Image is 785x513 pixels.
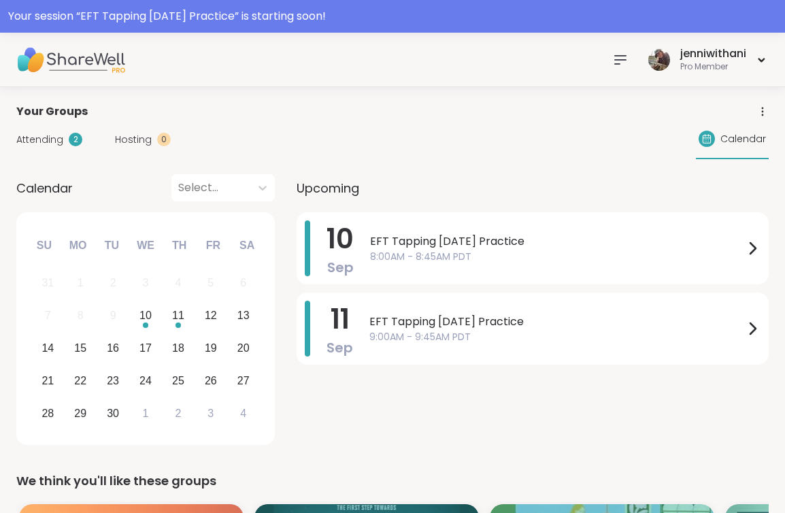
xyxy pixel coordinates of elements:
[16,133,63,147] span: Attending
[229,301,258,331] div: Choose Saturday, September 13th, 2025
[232,231,262,261] div: Sa
[229,366,258,395] div: Choose Saturday, September 27th, 2025
[327,258,354,277] span: Sep
[172,306,184,325] div: 11
[41,404,54,423] div: 28
[164,366,193,395] div: Choose Thursday, September 25th, 2025
[164,334,193,363] div: Choose Thursday, September 18th, 2025
[207,404,214,423] div: 3
[172,371,184,390] div: 25
[41,371,54,390] div: 21
[237,339,250,357] div: 20
[63,231,93,261] div: Mo
[41,339,54,357] div: 14
[99,399,128,428] div: Choose Tuesday, September 30th, 2025
[99,366,128,395] div: Choose Tuesday, September 23rd, 2025
[165,231,195,261] div: Th
[205,306,217,325] div: 12
[648,49,670,71] img: jenniwithani
[16,179,73,197] span: Calendar
[131,399,161,428] div: Choose Wednesday, October 1st, 2025
[16,103,88,120] span: Your Groups
[107,339,119,357] div: 16
[164,399,193,428] div: Choose Thursday, October 2nd, 2025
[143,274,149,292] div: 3
[196,366,225,395] div: Choose Friday, September 26th, 2025
[99,334,128,363] div: Choose Tuesday, September 16th, 2025
[33,269,63,298] div: Not available Sunday, August 31st, 2025
[207,274,214,292] div: 5
[45,306,51,325] div: 7
[157,133,171,146] div: 0
[8,8,777,24] div: Your session “ EFT Tapping [DATE] Practice ” is starting soon!
[29,231,59,261] div: Su
[370,250,744,264] span: 8:00AM - 8:45AM PDT
[331,300,350,338] span: 11
[229,399,258,428] div: Choose Saturday, October 4th, 2025
[143,404,149,423] div: 1
[680,61,746,73] div: Pro Member
[66,301,95,331] div: Not available Monday, September 8th, 2025
[240,404,246,423] div: 4
[297,179,359,197] span: Upcoming
[229,269,258,298] div: Not available Saturday, September 6th, 2025
[66,366,95,395] div: Choose Monday, September 22nd, 2025
[110,306,116,325] div: 9
[69,133,82,146] div: 2
[99,301,128,331] div: Not available Tuesday, September 9th, 2025
[107,371,119,390] div: 23
[680,46,746,61] div: jenniwithani
[131,301,161,331] div: Choose Wednesday, September 10th, 2025
[74,404,86,423] div: 29
[164,269,193,298] div: Not available Thursday, September 4th, 2025
[196,399,225,428] div: Choose Friday, October 3rd, 2025
[196,269,225,298] div: Not available Friday, September 5th, 2025
[369,314,744,330] span: EFT Tapping [DATE] Practice
[33,301,63,331] div: Not available Sunday, September 7th, 2025
[229,334,258,363] div: Choose Saturday, September 20th, 2025
[78,274,84,292] div: 1
[74,339,86,357] div: 15
[198,231,228,261] div: Fr
[66,269,95,298] div: Not available Monday, September 1st, 2025
[110,274,116,292] div: 2
[99,269,128,298] div: Not available Tuesday, September 2nd, 2025
[131,269,161,298] div: Not available Wednesday, September 3rd, 2025
[33,366,63,395] div: Choose Sunday, September 21st, 2025
[16,471,769,491] div: We think you'll like these groups
[66,334,95,363] div: Choose Monday, September 15th, 2025
[41,274,54,292] div: 31
[115,133,152,147] span: Hosting
[237,306,250,325] div: 13
[139,371,152,390] div: 24
[74,371,86,390] div: 22
[139,306,152,325] div: 10
[131,334,161,363] div: Choose Wednesday, September 17th, 2025
[66,399,95,428] div: Choose Monday, September 29th, 2025
[369,330,744,344] span: 9:00AM - 9:45AM PDT
[205,371,217,390] div: 26
[370,233,744,250] span: EFT Tapping [DATE] Practice
[205,339,217,357] div: 19
[237,371,250,390] div: 27
[131,231,161,261] div: We
[33,334,63,363] div: Choose Sunday, September 14th, 2025
[172,339,184,357] div: 18
[327,338,353,357] span: Sep
[139,339,152,357] div: 17
[78,306,84,325] div: 8
[31,267,259,429] div: month 2025-09
[175,404,181,423] div: 2
[164,301,193,331] div: Choose Thursday, September 11th, 2025
[175,274,181,292] div: 4
[196,334,225,363] div: Choose Friday, September 19th, 2025
[97,231,127,261] div: Tu
[327,220,354,258] span: 10
[107,404,119,423] div: 30
[240,274,246,292] div: 6
[33,399,63,428] div: Choose Sunday, September 28th, 2025
[196,301,225,331] div: Choose Friday, September 12th, 2025
[720,132,766,146] span: Calendar
[16,36,125,84] img: ShareWell Nav Logo
[131,366,161,395] div: Choose Wednesday, September 24th, 2025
